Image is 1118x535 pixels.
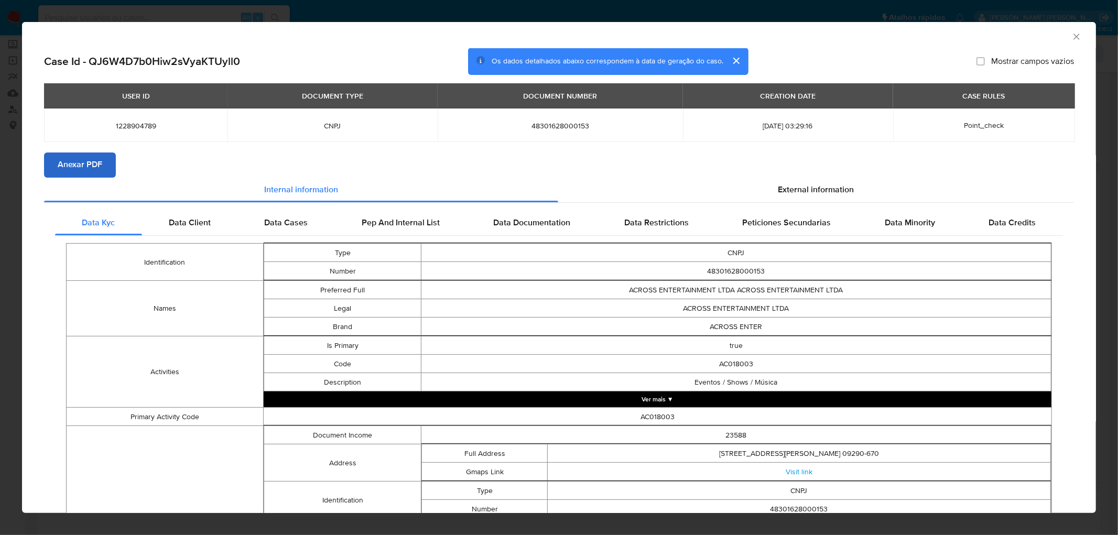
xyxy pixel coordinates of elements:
[264,373,421,391] td: Description
[264,318,421,336] td: Brand
[548,482,1051,500] td: CNPJ
[264,299,421,318] td: Legal
[421,244,1051,262] td: CNPJ
[422,444,548,463] td: Full Address
[422,500,548,518] td: Number
[264,444,421,482] td: Address
[422,463,548,481] td: Gmaps Link
[991,56,1074,67] span: Mostrar campos vazios
[264,184,338,196] span: Internal information
[450,121,670,130] span: 48301628000153
[624,217,689,229] span: Data Restrictions
[169,217,211,229] span: Data Client
[422,482,548,500] td: Type
[778,184,854,196] span: External information
[517,87,603,105] div: DOCUMENT NUMBER
[67,408,264,426] td: Primary Activity Code
[548,500,1051,518] td: 48301628000153
[296,87,370,105] div: DOCUMENT TYPE
[743,217,831,229] span: Peticiones Secundarias
[22,22,1096,513] div: closure-recommendation-modal
[786,466,812,477] a: Visit link
[44,178,1074,203] div: Detailed info
[976,57,985,65] input: Mostrar campos vazios
[55,211,1063,236] div: Detailed internal info
[67,336,264,408] td: Activities
[989,217,1036,229] span: Data Credits
[264,355,421,373] td: Code
[82,217,115,229] span: Data Kyc
[421,355,1051,373] td: AC018003
[696,121,881,130] span: [DATE] 03:29:16
[885,217,935,229] span: Data Minority
[421,299,1051,318] td: ACROSS ENTERTAINMENT LTDA
[58,154,102,177] span: Anexar PDF
[67,244,264,281] td: Identification
[44,54,240,68] h2: Case Id - QJ6W4D7b0Hiw2sVyaKTUyll0
[421,262,1051,280] td: 48301628000153
[492,56,723,67] span: Os dados detalhados abaixo correspondem à data de geração do caso.
[67,281,264,336] td: Names
[264,482,421,519] td: Identification
[44,152,116,178] button: Anexar PDF
[723,48,748,73] button: cerrar
[1071,31,1081,41] button: Fechar a janela
[964,120,1004,130] span: Point_check
[264,217,308,229] span: Data Cases
[494,217,571,229] span: Data Documentation
[957,87,1012,105] div: CASE RULES
[264,281,421,299] td: Preferred Full
[240,121,425,130] span: CNPJ
[421,373,1051,391] td: Eventos / Shows / Música
[57,121,215,130] span: 1228904789
[362,217,440,229] span: Pep And Internal List
[264,426,421,444] td: Document Income
[264,336,421,355] td: Is Primary
[754,87,822,105] div: CREATION DATE
[421,426,1051,444] td: 23588
[264,262,421,280] td: Number
[421,281,1051,299] td: ACROSS ENTERTAINMENT LTDA ACROSS ENTERTAINMENT LTDA
[421,318,1051,336] td: ACROSS ENTER
[548,444,1051,463] td: [STREET_ADDRESS][PERSON_NAME] 09290-670
[421,336,1051,355] td: true
[264,244,421,262] td: Type
[116,87,156,105] div: USER ID
[264,408,1052,426] td: AC018003
[264,392,1051,408] button: Expand array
